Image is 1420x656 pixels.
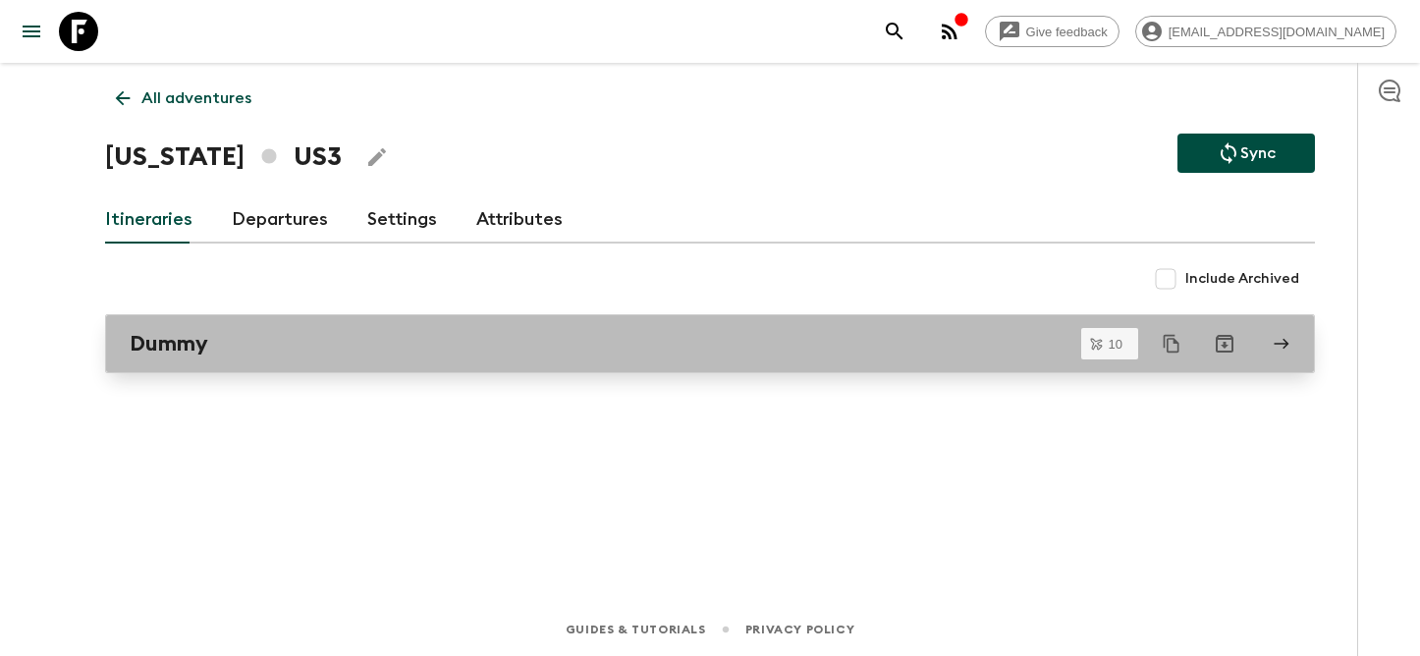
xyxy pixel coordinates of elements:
[745,619,854,640] a: Privacy Policy
[1205,324,1244,363] button: Archive
[12,12,51,51] button: menu
[985,16,1120,47] a: Give feedback
[1135,16,1396,47] div: [EMAIL_ADDRESS][DOMAIN_NAME]
[1154,326,1189,361] button: Duplicate
[105,79,262,118] a: All adventures
[875,12,914,51] button: search adventures
[105,137,342,177] h1: [US_STATE] US3
[476,196,563,244] a: Attributes
[1158,25,1395,39] span: [EMAIL_ADDRESS][DOMAIN_NAME]
[566,619,706,640] a: Guides & Tutorials
[141,86,251,110] p: All adventures
[232,196,328,244] a: Departures
[130,331,208,356] h2: Dummy
[1177,134,1315,173] button: Sync adventure departures to the booking engine
[1240,141,1276,165] p: Sync
[367,196,437,244] a: Settings
[1015,25,1119,39] span: Give feedback
[357,137,397,177] button: Edit Adventure Title
[1185,269,1299,289] span: Include Archived
[105,314,1315,373] a: Dummy
[105,196,192,244] a: Itineraries
[1097,338,1134,351] span: 10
